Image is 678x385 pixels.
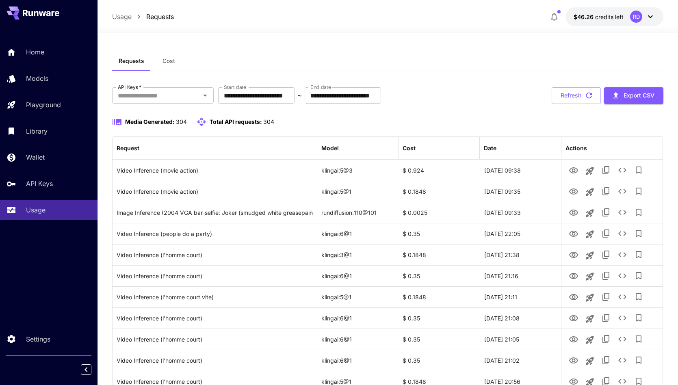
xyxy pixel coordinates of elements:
div: $ 0.35 [399,329,480,350]
div: Click to copy prompt [117,350,313,371]
div: Cost [403,145,416,151]
p: Usage [26,205,45,215]
div: klingai:5@1 [317,286,399,307]
div: $ 0.1848 [399,286,480,307]
div: $ 0.35 [399,307,480,329]
div: klingai:6@1 [317,307,399,329]
div: klingai:6@1 [317,350,399,371]
div: 26 Sep, 2025 21:11 [480,286,561,307]
a: Usage [112,12,132,22]
span: Cost [162,57,175,65]
div: $46.26448 [574,13,624,21]
span: Requests [119,57,144,65]
div: $ 0.35 [399,223,480,244]
span: Total API requests: [210,118,262,125]
div: Click to copy prompt [117,287,313,307]
div: Click to copy prompt [117,308,313,329]
div: klingai:5@1 [317,181,399,202]
p: Wallet [26,152,45,162]
div: 27 Sep, 2025 09:35 [480,181,561,202]
div: Date [484,145,496,151]
button: Collapse sidebar [81,364,91,375]
div: Click to copy prompt [117,266,313,286]
div: 26 Sep, 2025 21:05 [480,329,561,350]
span: 304 [263,118,274,125]
p: Library [26,126,48,136]
span: $46.26 [574,13,595,20]
div: klingai:6@1 [317,329,399,350]
p: Home [26,47,44,57]
div: 26 Sep, 2025 21:16 [480,265,561,286]
p: Models [26,74,48,83]
label: End date [310,84,331,91]
div: 27 Sep, 2025 09:38 [480,160,561,181]
div: klingai:3@1 [317,244,399,265]
div: 26 Sep, 2025 21:38 [480,244,561,265]
div: $ 0.0025 [399,202,480,223]
span: 304 [176,118,187,125]
div: $ 0.1848 [399,244,480,265]
p: Playground [26,100,61,110]
label: Start date [224,84,246,91]
p: ~ [297,91,302,100]
p: Settings [26,334,50,344]
div: klingai:6@1 [317,223,399,244]
div: $ 0.35 [399,265,480,286]
div: Click to copy prompt [117,223,313,244]
label: API Keys [118,84,141,91]
div: $ 0.1848 [399,181,480,202]
div: Click to copy prompt [117,244,313,265]
div: 26 Sep, 2025 21:02 [480,350,561,371]
button: Open [199,90,211,101]
div: rundiffusion:110@101 [317,202,399,223]
div: Click to copy prompt [117,160,313,181]
div: Model [321,145,339,151]
div: Click to copy prompt [117,202,313,223]
div: Collapse sidebar [87,362,97,377]
div: 26 Sep, 2025 22:05 [480,223,561,244]
div: RD [630,11,642,23]
a: Requests [146,12,174,22]
div: $ 0.35 [399,350,480,371]
div: Widget de chat [496,58,678,385]
div: Click to copy prompt [117,329,313,350]
span: Media Generated: [125,118,175,125]
span: credits left [595,13,624,20]
div: klingai:6@1 [317,265,399,286]
div: Request [117,145,139,151]
div: klingai:5@3 [317,160,399,181]
div: $ 0.924 [399,160,480,181]
button: $46.26448RD [565,7,663,26]
div: Click to copy prompt [117,181,313,202]
iframe: Chat Widget [496,58,678,385]
p: API Keys [26,179,53,188]
div: 26 Sep, 2025 21:08 [480,307,561,329]
nav: breadcrumb [112,12,174,22]
div: 27 Sep, 2025 09:33 [480,202,561,223]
